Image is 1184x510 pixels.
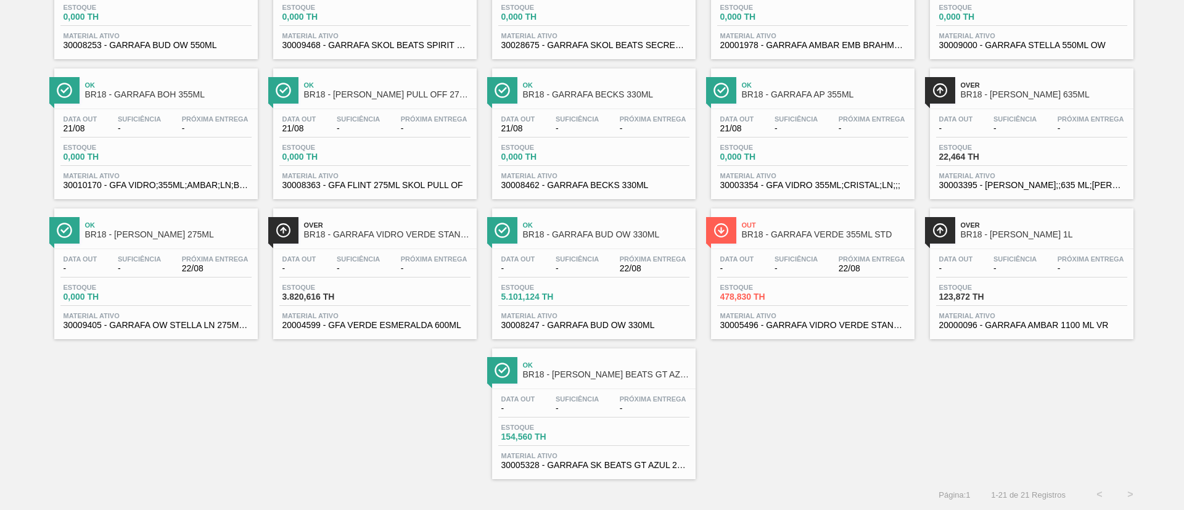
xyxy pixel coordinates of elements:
[720,284,807,291] span: Estoque
[282,12,369,22] span: 0,000 TH
[501,292,588,302] span: 5.101,124 TH
[720,312,905,319] span: Material ativo
[921,199,1140,339] a: ÍconeOverBR18 - [PERSON_NAME] 1LData out-Suficiência-Próxima Entrega-Estoque123,872 THMaterial at...
[64,172,249,179] span: Material ativo
[401,255,467,263] span: Próxima Entrega
[720,321,905,330] span: 30005496 - GARRAFA VIDRO VERDE STANDARD 355ML
[282,152,369,162] span: 0,000 TH
[64,255,97,263] span: Data out
[501,12,588,22] span: 0,000 TH
[85,221,252,229] span: Ok
[993,115,1037,123] span: Suficiência
[720,181,905,190] span: 30003354 - GFA VIDRO 355ML;CRISTAL;LN;;;
[64,181,249,190] span: 30010170 - GFA VIDRO;355ML;AMBAR;LN;BH PILSEN;
[720,124,754,133] span: 21/08
[501,264,535,273] span: -
[64,41,249,50] span: 30008253 - GARRAFA BUD OW 550ML
[64,292,150,302] span: 0,000 TH
[720,4,807,11] span: Estoque
[64,115,97,123] span: Data out
[742,221,908,229] span: Out
[702,199,921,339] a: ÍconeOutBR18 - GARRAFA VERDE 355ML STDData out-Suficiência-Próxima Entrega22/08Estoque478,830 THM...
[501,284,588,291] span: Estoque
[1115,479,1146,510] button: >
[64,12,150,22] span: 0,000 TH
[501,452,686,459] span: Material ativo
[993,264,1037,273] span: -
[932,223,948,238] img: Ícone
[282,264,316,273] span: -
[921,59,1140,199] a: ÍconeOverBR18 - [PERSON_NAME] 635MLData out-Suficiência-Próxima Entrega-Estoque22,464 THMaterial ...
[45,199,264,339] a: ÍconeOkBR18 - [PERSON_NAME] 275MLData out-Suficiência-Próxima Entrega22/08Estoque0,000 THMaterial...
[85,90,252,99] span: BR18 - GARRAFA BOH 355ML
[961,230,1127,239] span: BR18 - GARRAFA ÂMBAR 1L
[939,255,973,263] span: Data out
[304,90,471,99] span: BR18 - GARRAFA SK PULL OFF 275ML
[939,32,1124,39] span: Material ativo
[495,363,510,378] img: Ícone
[337,264,380,273] span: -
[720,172,905,179] span: Material ativo
[720,292,807,302] span: 478,830 TH
[939,321,1124,330] span: 20000096 - GARRAFA AMBAR 1100 ML VR
[961,81,1127,89] span: Over
[620,264,686,273] span: 22/08
[64,284,150,291] span: Estoque
[939,152,1026,162] span: 22,464 TH
[932,83,948,98] img: Ícone
[993,255,1037,263] span: Suficiência
[742,230,908,239] span: BR18 - GARRAFA VERDE 355ML STD
[118,255,161,263] span: Suficiência
[939,284,1026,291] span: Estoque
[556,124,599,133] span: -
[282,312,467,319] span: Material ativo
[501,4,588,11] span: Estoque
[939,4,1026,11] span: Estoque
[939,181,1124,190] span: 30003395 - GARRAFA AMBAR;;635 ML;DESCARTAVEL;;
[304,81,471,89] span: Ok
[713,83,729,98] img: Ícone
[620,404,686,413] span: -
[720,41,905,50] span: 20001978 - GARRAFA AMBAR EMB BRAHMA 197G 355ML VR
[483,59,702,199] a: ÍconeOkBR18 - GARRAFA BECKS 330MLData out21/08Suficiência-Próxima Entrega-Estoque0,000 THMaterial...
[1084,479,1115,510] button: <
[620,255,686,263] span: Próxima Entrega
[182,255,249,263] span: Próxima Entrega
[620,115,686,123] span: Próxima Entrega
[304,221,471,229] span: Over
[264,59,483,199] a: ÍconeOkBR18 - [PERSON_NAME] PULL OFF 275MLData out21/08Suficiência-Próxima Entrega-Estoque0,000 T...
[720,152,807,162] span: 0,000 TH
[282,4,369,11] span: Estoque
[495,223,510,238] img: Ícone
[1058,255,1124,263] span: Próxima Entrega
[742,90,908,99] span: BR18 - GARRAFA AP 355ML
[182,124,249,133] span: -
[501,172,686,179] span: Material ativo
[720,255,754,263] span: Data out
[989,490,1066,500] span: 1 - 21 de 21 Registros
[501,32,686,39] span: Material ativo
[501,124,535,133] span: 21/08
[939,12,1026,22] span: 0,000 TH
[501,152,588,162] span: 0,000 TH
[118,115,161,123] span: Suficiência
[501,321,686,330] span: 30008247 - GARRAFA BUD OW 330ML
[939,264,973,273] span: -
[556,255,599,263] span: Suficiência
[501,144,588,151] span: Estoque
[282,181,467,190] span: 30008363 - GFA FLINT 275ML SKOL PULL OF
[501,395,535,403] span: Data out
[57,223,72,238] img: Ícone
[720,115,754,123] span: Data out
[961,90,1127,99] span: BR18 - GARRAFA AMBAR 635ML
[282,255,316,263] span: Data out
[282,115,316,123] span: Data out
[556,404,599,413] span: -
[501,404,535,413] span: -
[182,115,249,123] span: Próxima Entrega
[501,255,535,263] span: Data out
[556,264,599,273] span: -
[501,432,588,442] span: 154,560 TH
[620,395,686,403] span: Próxima Entrega
[118,264,161,273] span: -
